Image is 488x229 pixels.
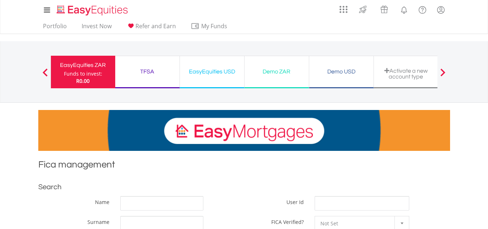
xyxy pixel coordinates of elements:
[38,158,450,174] h1: Fica management
[378,4,390,15] img: vouchers-v2.svg
[95,196,109,205] label: Name
[432,2,450,18] a: My Profile
[124,22,179,34] a: Refer and Earn
[55,4,131,16] img: EasyEquities_Logo.png
[373,2,395,15] a: Vouchers
[135,22,176,30] span: Refer and Earn
[340,5,347,13] img: grid-menu-icon.svg
[191,21,238,31] span: My Funds
[40,22,70,34] a: Portfolio
[38,110,450,151] img: EasyMortage Promotion Banner
[271,216,304,225] label: FICA Verified?
[79,22,115,34] a: Invest Now
[54,2,131,16] a: Home page
[286,196,304,205] label: User Id
[249,67,305,77] div: Demo ZAR
[413,2,432,16] a: FAQ's and Support
[335,2,352,13] a: AppsGrid
[120,67,175,77] div: TFSA
[184,67,240,77] div: EasyEquities USD
[55,60,111,70] div: EasyEquities ZAR
[357,4,369,15] img: thrive-v2.svg
[38,182,450,192] h2: Search
[76,77,90,84] span: R0.00
[314,67,369,77] div: Demo USD
[378,68,434,80] div: Activate a new account type
[395,2,413,16] a: Notifications
[87,216,109,225] label: Surname
[64,70,102,77] div: Funds to invest:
